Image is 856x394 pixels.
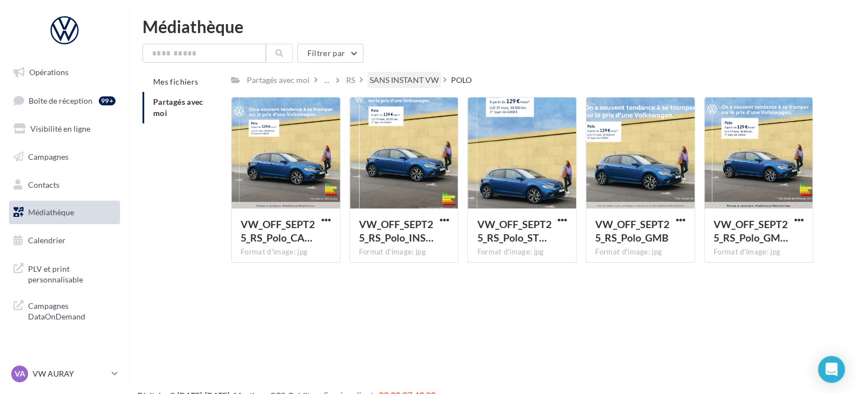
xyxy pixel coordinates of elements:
span: VW_OFF_SEPT25_RS_Polo_STORY [477,218,551,244]
button: Filtrer par [297,44,363,63]
span: PLV et print personnalisable [28,261,116,285]
div: SANS INSTANT VW [370,75,439,86]
div: POLO [451,75,472,86]
div: Médiathèque [142,18,843,35]
div: Format d'image: jpg [241,247,331,257]
div: RS [346,75,355,86]
span: Calendrier [28,235,66,245]
div: ... [322,72,332,88]
a: Opérations [7,61,122,84]
div: Format d'image: jpg [477,247,567,257]
div: Partagés avec moi [247,75,310,86]
a: VA VW AURAY [9,363,120,384]
a: Visibilité en ligne [7,117,122,141]
div: Format d'image: jpg [359,247,449,257]
a: Campagnes [7,145,122,169]
span: Partagés avec moi [153,97,204,118]
div: Format d'image: jpg [714,247,804,257]
div: Format d'image: jpg [595,247,685,257]
span: Médiathèque [28,207,74,217]
span: Campagnes [28,152,68,161]
a: Boîte de réception99+ [7,89,122,113]
a: Médiathèque [7,201,122,224]
span: Contacts [28,179,59,189]
span: VW_OFF_SEPT25_RS_Polo_INSTAGAM [359,218,434,244]
a: Contacts [7,173,122,197]
span: VW_OFF_SEPT25_RS_Polo_GMB_720x720 [714,218,788,244]
a: Calendrier [7,229,122,252]
span: Visibilité en ligne [30,124,90,133]
div: 99+ [99,96,116,105]
a: PLV et print personnalisable [7,257,122,290]
span: Campagnes DataOnDemand [28,298,116,322]
span: Mes fichiers [153,77,198,86]
span: Opérations [29,67,68,77]
span: Boîte de réception [29,95,93,105]
span: VA [15,368,25,379]
p: VW AURAY [33,368,107,379]
span: VW_OFF_SEPT25_RS_Polo_CARRE [241,218,315,244]
div: Open Intercom Messenger [818,356,845,383]
a: Campagnes DataOnDemand [7,294,122,327]
span: VW_OFF_SEPT25_RS_Polo_GMB [595,218,669,244]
